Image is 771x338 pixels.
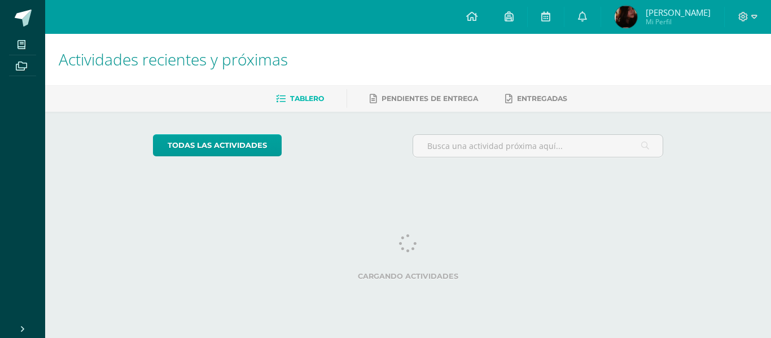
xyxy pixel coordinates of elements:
a: Tablero [276,90,324,108]
a: Entregadas [505,90,567,108]
span: Tablero [290,94,324,103]
a: Pendientes de entrega [370,90,478,108]
span: Pendientes de entrega [382,94,478,103]
img: f49672edcc8b27d08ac6844526853600.png [615,6,637,28]
span: Mi Perfil [646,17,711,27]
span: [PERSON_NAME] [646,7,711,18]
label: Cargando actividades [153,272,664,280]
input: Busca una actividad próxima aquí... [413,135,663,157]
span: Actividades recientes y próximas [59,49,288,70]
a: todas las Actividades [153,134,282,156]
span: Entregadas [517,94,567,103]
